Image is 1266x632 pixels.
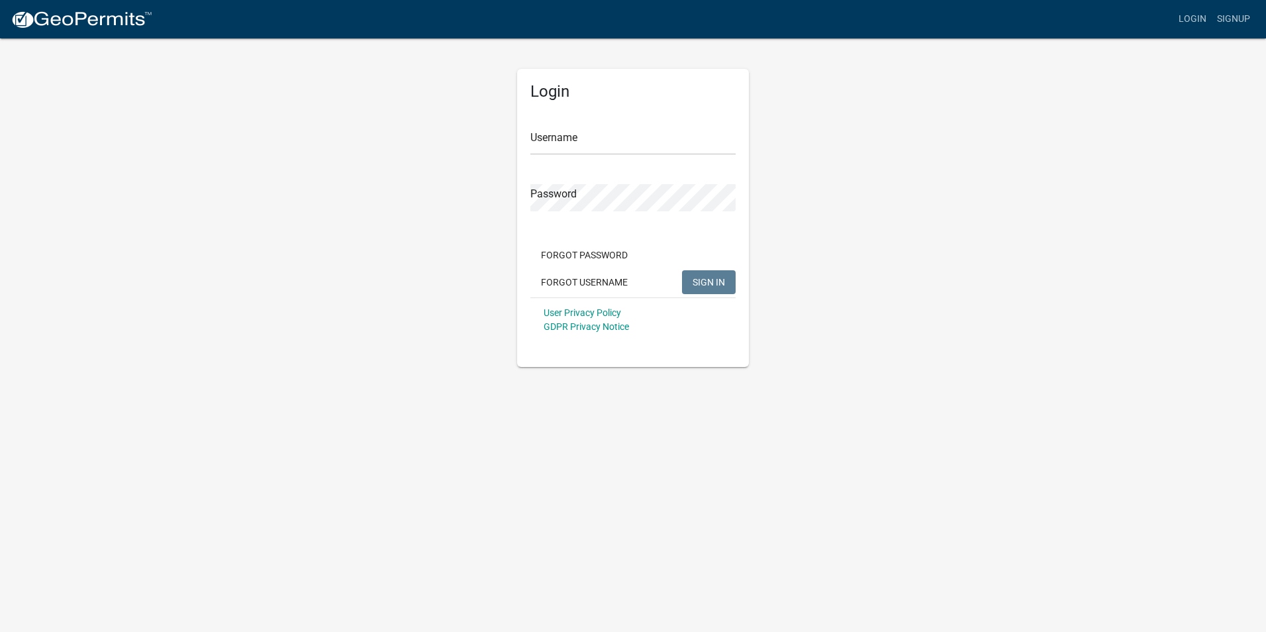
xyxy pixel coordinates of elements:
button: Forgot Password [530,243,638,267]
button: SIGN IN [682,270,736,294]
span: SIGN IN [693,276,725,287]
button: Forgot Username [530,270,638,294]
a: GDPR Privacy Notice [544,321,629,332]
a: Signup [1212,7,1255,32]
a: Login [1173,7,1212,32]
a: User Privacy Policy [544,307,621,318]
h5: Login [530,82,736,101]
